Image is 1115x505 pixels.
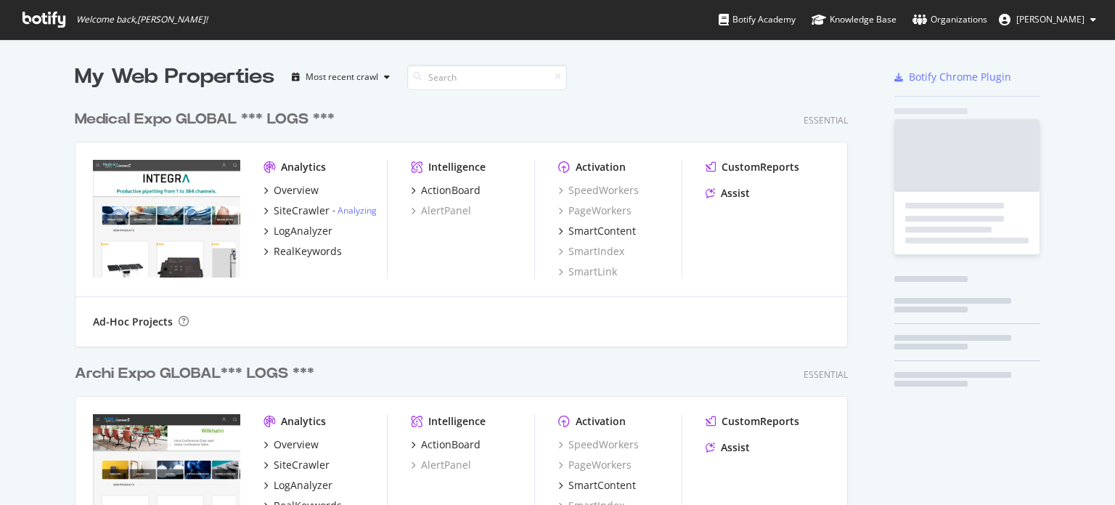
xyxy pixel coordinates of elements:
[804,114,848,126] div: Essential
[274,203,330,218] div: SiteCrawler
[1016,13,1085,25] span: Gilles Ngamenye
[332,204,377,217] div: -
[264,203,377,218] a: SiteCrawler- Analyzing
[274,458,330,472] div: SiteCrawler
[558,203,632,218] a: PageWorkers
[93,315,173,329] div: Ad-Hoc Projects
[812,12,897,27] div: Knowledge Base
[75,109,340,130] a: Medical Expo GLOBAL *** LOGS ***
[558,478,636,493] a: SmartContent
[281,414,326,429] div: Analytics
[721,440,750,455] div: Assist
[421,437,481,452] div: ActionBoard
[411,203,471,218] a: AlertPanel
[411,183,481,198] a: ActionBoard
[721,186,750,201] div: Assist
[568,478,636,493] div: SmartContent
[558,244,624,259] a: SmartIndex
[568,224,636,238] div: SmartContent
[804,368,848,381] div: Essential
[264,224,332,238] a: LogAnalyzer
[286,65,396,89] button: Most recent crawl
[274,224,332,238] div: LogAnalyzer
[558,437,639,452] a: SpeedWorkers
[706,414,799,429] a: CustomReports
[987,8,1108,31] button: [PERSON_NAME]
[909,70,1011,84] div: Botify Chrome Plugin
[558,264,617,279] a: SmartLink
[264,458,330,472] a: SiteCrawler
[706,160,799,174] a: CustomReports
[274,244,342,259] div: RealKeywords
[75,62,274,92] div: My Web Properties
[558,183,639,198] a: SpeedWorkers
[411,458,471,472] a: AlertPanel
[894,70,1011,84] a: Botify Chrome Plugin
[558,458,632,472] a: PageWorkers
[558,224,636,238] a: SmartContent
[281,160,326,174] div: Analytics
[411,437,481,452] a: ActionBoard
[306,73,378,81] div: Most recent crawl
[706,186,750,201] a: Assist
[912,12,987,27] div: Organizations
[421,183,481,198] div: ActionBoard
[719,12,796,27] div: Botify Academy
[264,437,319,452] a: Overview
[428,414,486,429] div: Intelligence
[407,65,567,90] input: Search
[76,14,208,25] span: Welcome back, [PERSON_NAME] !
[338,204,377,217] a: Analyzing
[274,437,319,452] div: Overview
[722,414,799,429] div: CustomReports
[264,244,342,259] a: RealKeywords
[274,183,319,198] div: Overview
[428,160,486,174] div: Intelligence
[75,109,335,130] div: Medical Expo GLOBAL *** LOGS ***
[274,478,332,493] div: LogAnalyzer
[722,160,799,174] div: CustomReports
[264,478,332,493] a: LogAnalyzer
[576,160,626,174] div: Activation
[576,414,626,429] div: Activation
[706,440,750,455] a: Assist
[93,160,240,278] img: https://shop.medicalexpo.com/
[264,183,319,198] a: Overview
